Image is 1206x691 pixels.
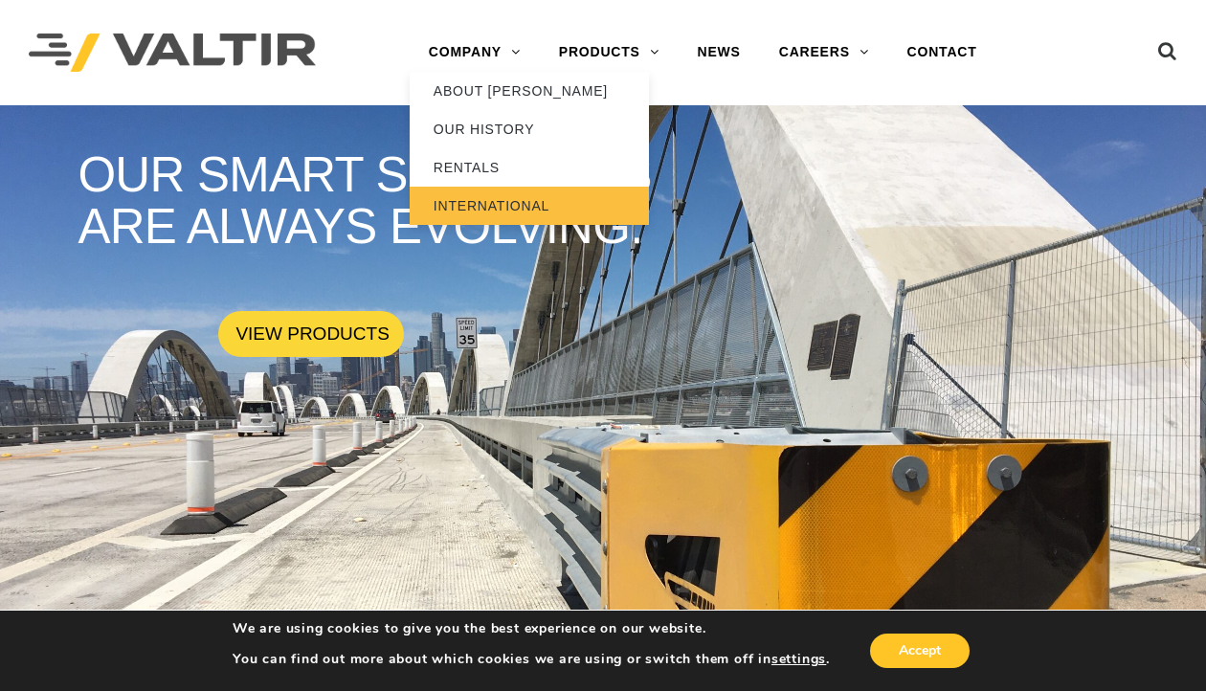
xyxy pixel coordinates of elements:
button: Accept [870,634,970,668]
a: CONTACT [888,33,996,72]
a: CAREERS [760,33,888,72]
p: We are using cookies to give you the best experience on our website. [233,620,830,637]
a: RENTALS [410,148,649,187]
a: VIEW PRODUCTS [218,311,403,357]
a: COMPANY [410,33,540,72]
rs-layer: OUR SMART SOLUTIONS ARE ALWAYS EVOLVING. [78,149,703,255]
a: ABOUT [PERSON_NAME] [410,72,649,110]
a: PRODUCTS [540,33,679,72]
a: INTERNATIONAL [410,187,649,225]
button: settings [771,651,826,668]
a: OUR HISTORY [410,110,649,148]
a: NEWS [679,33,760,72]
img: Valtir [29,33,316,73]
p: You can find out more about which cookies we are using or switch them off in . [233,651,830,668]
